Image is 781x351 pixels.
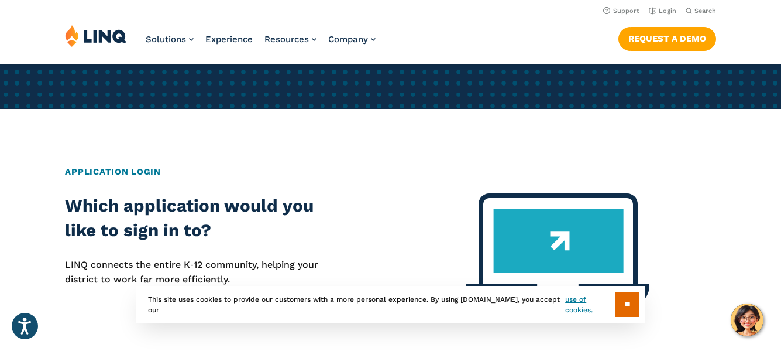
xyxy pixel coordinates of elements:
nav: Primary Navigation [146,25,376,63]
a: Support [603,7,639,15]
a: Company [328,34,376,45]
p: LINQ connects the entire K‑12 community, helping your district to work far more efficiently. [65,258,325,287]
a: Experience [205,34,253,45]
span: Search [694,7,716,15]
a: Solutions [146,34,194,45]
h2: Application Login [65,165,715,178]
img: LINQ | K‑12 Software [65,25,127,47]
nav: Button Navigation [618,25,716,50]
a: use of cookies. [565,294,615,315]
span: Solutions [146,34,186,45]
a: Resources [264,34,316,45]
span: Company [328,34,368,45]
h2: Which application would you like to sign in to? [65,193,325,243]
button: Hello, have a question? Let’s chat. [731,304,763,336]
button: Open Search Bar [686,6,716,15]
a: Login [649,7,676,15]
a: Request a Demo [618,27,716,50]
span: Resources [264,34,309,45]
div: This site uses cookies to provide our customers with a more personal experience. By using [DOMAIN... [136,286,645,323]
